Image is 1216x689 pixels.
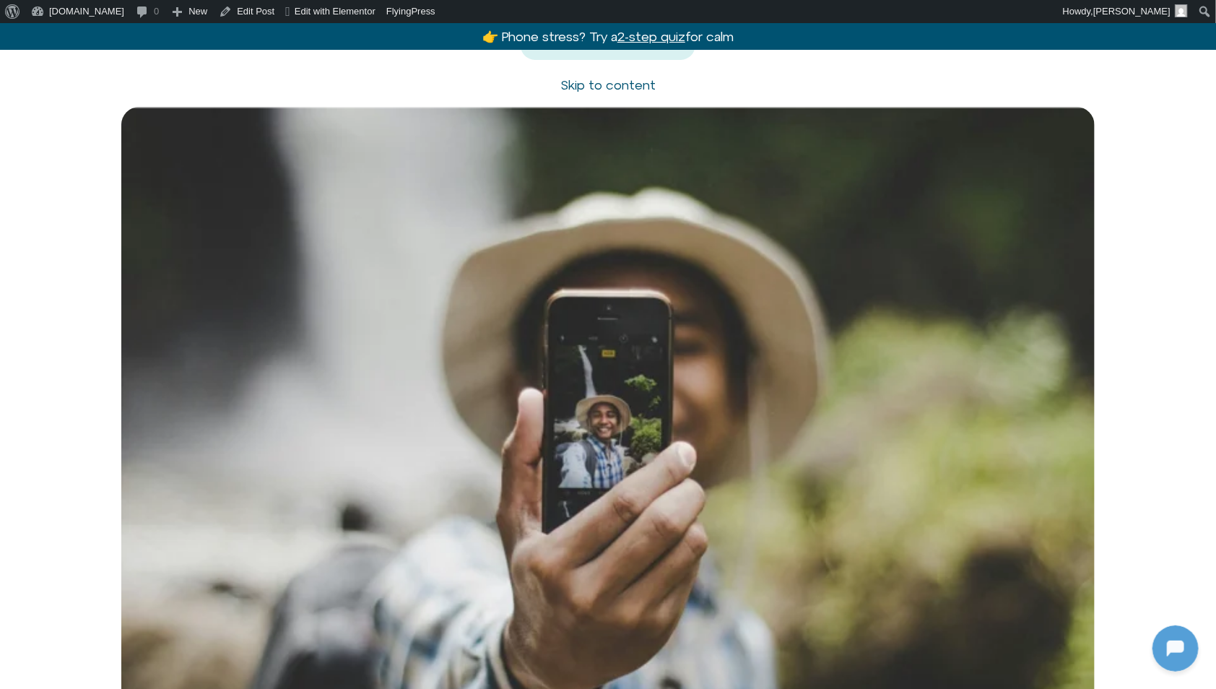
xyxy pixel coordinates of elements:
[295,6,375,17] span: Edit with Elementor
[585,40,646,51] a: Social Media
[617,29,685,44] u: 2-step quiz
[1152,625,1199,672] iframe: Botpress
[560,77,656,92] a: Skip to content
[482,29,734,44] a: 👉 Phone stress? Try a2-step quizfor calm
[1093,6,1171,17] span: [PERSON_NAME]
